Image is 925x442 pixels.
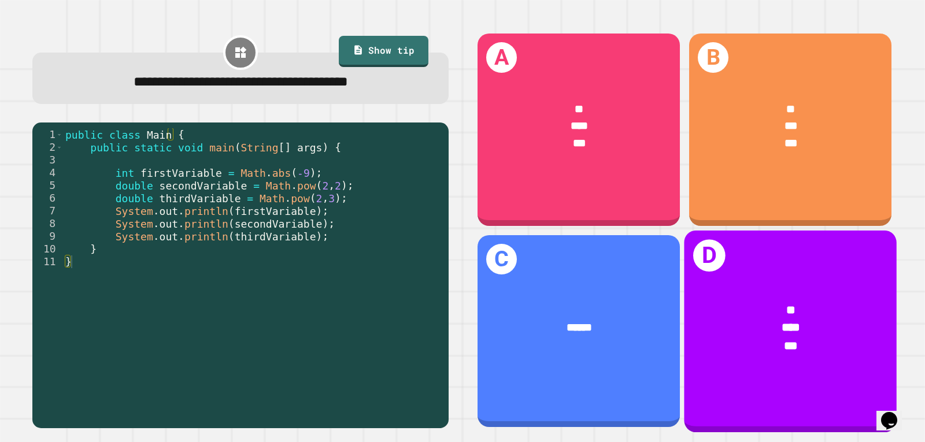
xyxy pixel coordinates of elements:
[32,166,63,179] div: 4
[486,244,517,274] h1: C
[32,154,63,166] div: 3
[32,192,63,205] div: 6
[56,141,62,154] span: Toggle code folding, rows 2 through 10
[698,42,728,73] h1: B
[32,141,63,154] div: 2
[56,128,62,141] span: Toggle code folding, rows 1 through 11
[32,205,63,217] div: 7
[32,128,63,141] div: 1
[32,179,63,192] div: 5
[876,396,913,430] iframe: chat widget
[32,243,63,255] div: 10
[339,36,428,67] a: Show tip
[32,217,63,230] div: 8
[32,255,63,268] div: 11
[693,239,726,272] h1: D
[486,42,517,73] h1: A
[32,230,63,243] div: 9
